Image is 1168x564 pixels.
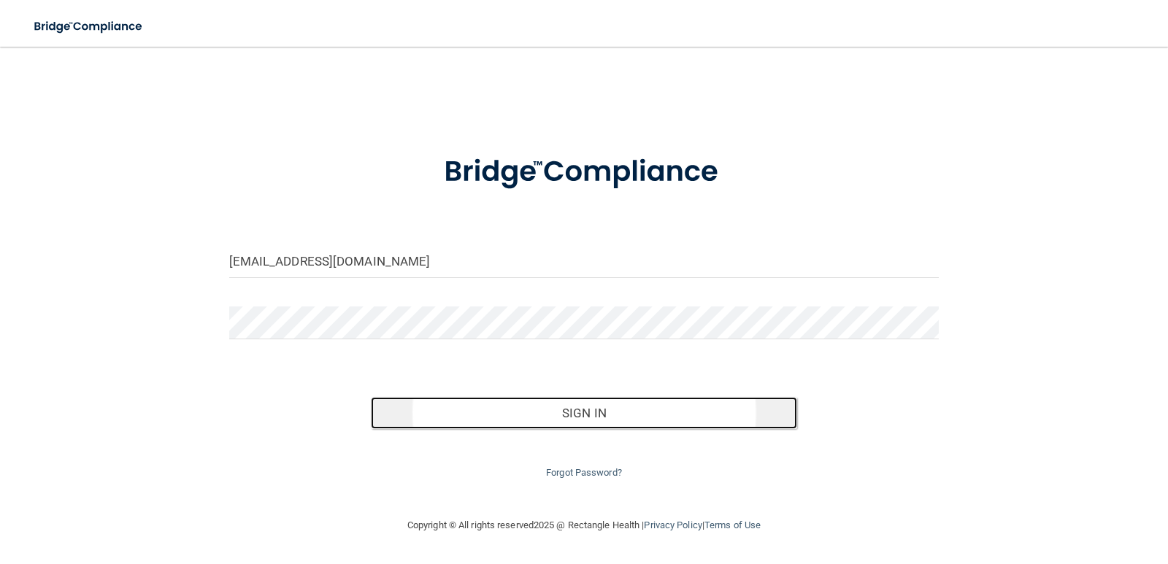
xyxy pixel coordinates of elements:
[915,460,1150,519] iframe: Drift Widget Chat Controller
[644,519,702,530] a: Privacy Policy
[229,245,940,278] input: Email
[371,397,797,429] button: Sign In
[414,134,754,210] img: bridge_compliance_login_screen.278c3ca4.svg
[704,519,761,530] a: Terms of Use
[22,12,156,42] img: bridge_compliance_login_screen.278c3ca4.svg
[546,467,622,478] a: Forgot Password?
[318,502,850,549] div: Copyright © All rights reserved 2025 @ Rectangle Health | |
